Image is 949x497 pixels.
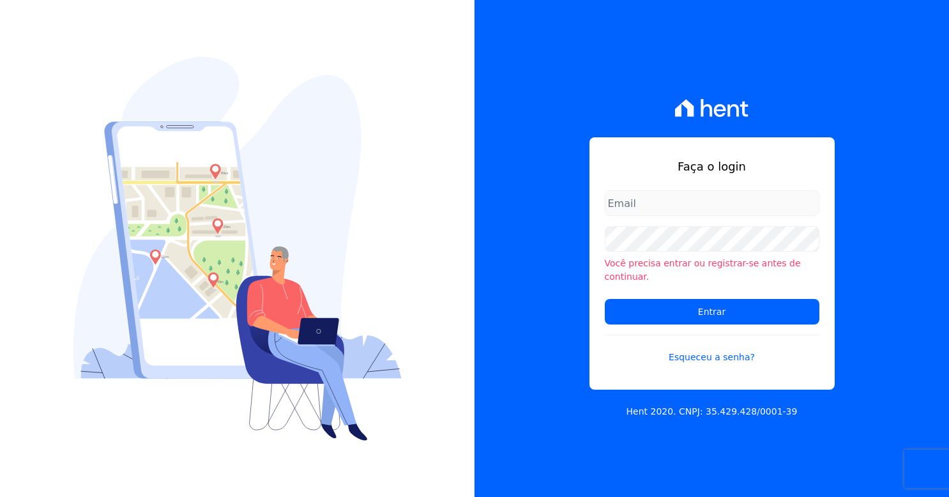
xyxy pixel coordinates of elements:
[605,257,819,284] li: Você precisa entrar ou registrar-se antes de continuar.
[73,57,402,441] img: Login
[605,190,819,216] input: Email
[605,158,819,175] h1: Faça o login
[605,335,819,364] a: Esqueceu a senha?
[626,405,798,418] p: Hent 2020. CNPJ: 35.429.428/0001-39
[605,299,819,325] input: Entrar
